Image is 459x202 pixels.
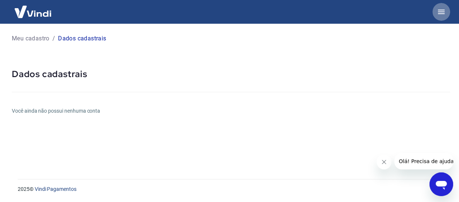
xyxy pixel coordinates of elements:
span: Olá! Precisa de ajuda? [4,5,62,11]
iframe: Mensagem da empresa [394,153,453,169]
h5: Dados cadastrais [12,68,450,80]
iframe: Fechar mensagem [377,155,391,169]
p: / [52,34,55,43]
iframe: Botão para abrir a janela de mensagens [429,172,453,196]
img: Vindi [9,0,57,23]
a: Meu cadastro [12,34,50,43]
a: Vindi Pagamentos [35,186,76,192]
p: Dados cadastrais [58,34,106,43]
p: 2025 © [18,185,441,193]
h6: Você ainda não possui nenhuma conta [12,107,450,115]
